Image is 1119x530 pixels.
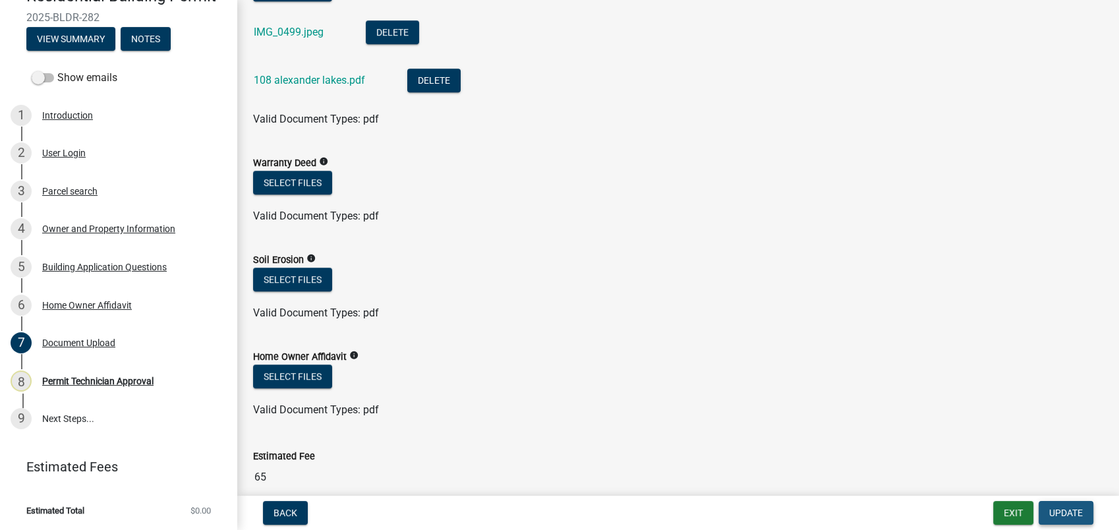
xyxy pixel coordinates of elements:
div: 6 [11,295,32,316]
wm-modal-confirm: Notes [121,34,171,45]
wm-modal-confirm: Delete Document [366,27,419,40]
i: info [319,157,328,166]
i: info [306,254,316,263]
wm-modal-confirm: Summary [26,34,115,45]
wm-modal-confirm: Delete Document [407,75,461,88]
div: 8 [11,370,32,392]
a: Estimated Fees [11,454,216,480]
button: Exit [993,501,1033,525]
span: Valid Document Types: pdf [253,210,379,222]
a: 108 alexander lakes.pdf [254,74,365,86]
div: Building Application Questions [42,262,167,272]
i: info [349,351,359,360]
span: Valid Document Types: pdf [253,403,379,416]
span: Back [273,508,297,518]
div: 4 [11,218,32,239]
div: 2 [11,142,32,163]
div: Home Owner Affidavit [42,301,132,310]
span: $0.00 [190,506,211,515]
label: Estimated Fee [253,452,315,461]
button: Notes [121,27,171,51]
span: Valid Document Types: pdf [253,113,379,125]
div: 7 [11,332,32,353]
div: 3 [11,181,32,202]
div: Owner and Property Information [42,224,175,233]
button: View Summary [26,27,115,51]
span: 2025-BLDR-282 [26,11,211,24]
a: IMG_0499.jpeg [254,26,324,38]
button: Select files [253,171,332,194]
span: Update [1049,508,1083,518]
label: Warranty Deed [253,159,316,168]
button: Delete [366,20,419,44]
label: Home Owner Affidavit [253,353,347,362]
div: Document Upload [42,338,115,347]
div: Introduction [42,111,93,120]
button: Update [1039,501,1093,525]
button: Back [263,501,308,525]
label: Soil Erosion [253,256,304,265]
div: User Login [42,148,86,158]
div: Parcel search [42,187,98,196]
span: Valid Document Types: pdf [253,307,379,319]
div: 9 [11,408,32,429]
button: Select files [253,268,332,291]
button: Delete [407,69,461,92]
label: Show emails [32,70,117,86]
div: 1 [11,105,32,126]
div: Permit Technician Approval [42,376,154,386]
span: Estimated Total [26,506,84,515]
div: 5 [11,256,32,278]
button: Select files [253,365,332,388]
